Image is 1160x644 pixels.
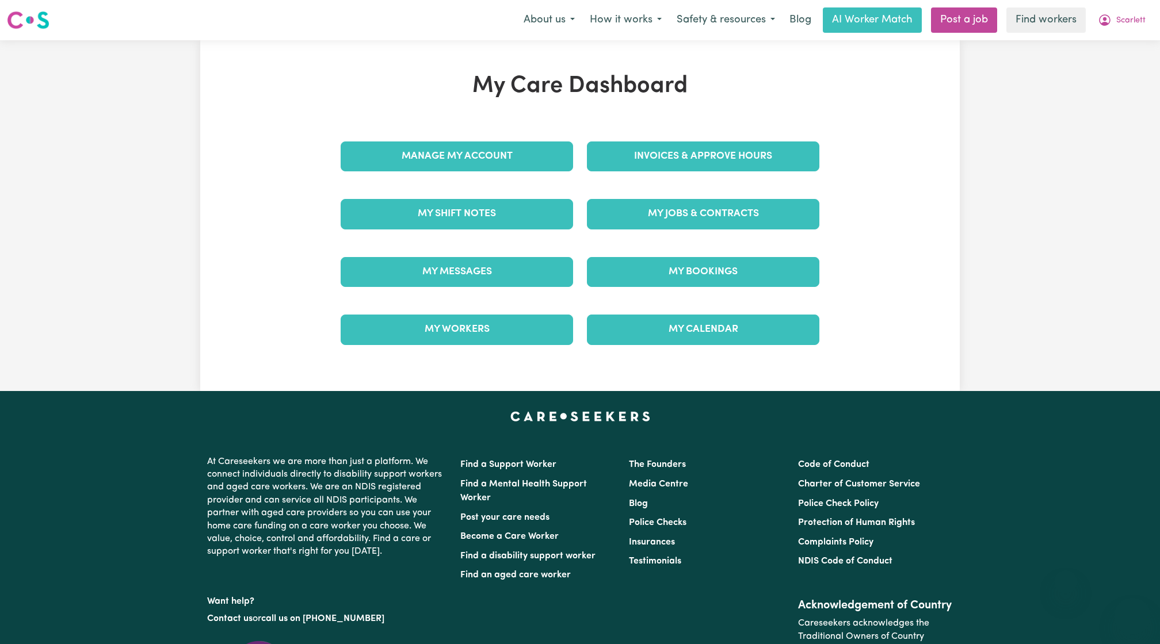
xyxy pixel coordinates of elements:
[207,591,447,608] p: Want help?
[629,499,648,508] a: Blog
[587,199,819,229] a: My Jobs & Contracts
[582,8,669,32] button: How it works
[460,570,571,580] a: Find an aged care worker
[460,480,587,503] a: Find a Mental Health Support Worker
[1006,7,1086,33] a: Find workers
[629,480,688,489] a: Media Centre
[1114,598,1151,635] iframe: Button to launch messaging window
[798,480,920,489] a: Charter of Customer Service
[341,315,573,344] a: My Workers
[460,532,559,541] a: Become a Care Worker
[798,499,879,508] a: Police Check Policy
[798,557,892,566] a: NDIS Code of Conduct
[798,599,953,612] h2: Acknowledgement of Country
[207,614,253,623] a: Contact us
[261,614,384,623] a: call us on [PHONE_NUMBER]
[516,8,582,32] button: About us
[460,460,556,469] a: Find a Support Worker
[587,315,819,344] a: My Calendar
[587,257,819,287] a: My Bookings
[629,557,681,566] a: Testimonials
[207,608,447,630] p: or
[341,257,573,287] a: My Messages
[798,538,873,547] a: Complaints Policy
[669,8,783,32] button: Safety & resources
[207,451,447,563] p: At Careseekers we are more than just a platform. We connect individuals directly to disability su...
[1116,14,1146,27] span: Scarlett
[629,460,686,469] a: The Founders
[629,518,686,527] a: Police Checks
[341,141,573,171] a: Manage My Account
[1054,570,1077,593] iframe: Close message
[783,7,818,33] a: Blog
[798,518,915,527] a: Protection of Human Rights
[1090,8,1153,32] button: My Account
[823,7,922,33] a: AI Worker Match
[587,141,819,171] a: Invoices & Approve Hours
[341,199,573,229] a: My Shift Notes
[7,10,49,30] img: Careseekers logo
[629,538,675,547] a: Insurances
[460,551,596,561] a: Find a disability support worker
[931,7,997,33] a: Post a job
[510,412,650,421] a: Careseekers home page
[798,460,869,469] a: Code of Conduct
[460,513,550,522] a: Post your care needs
[334,72,826,100] h1: My Care Dashboard
[7,7,49,33] a: Careseekers logo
